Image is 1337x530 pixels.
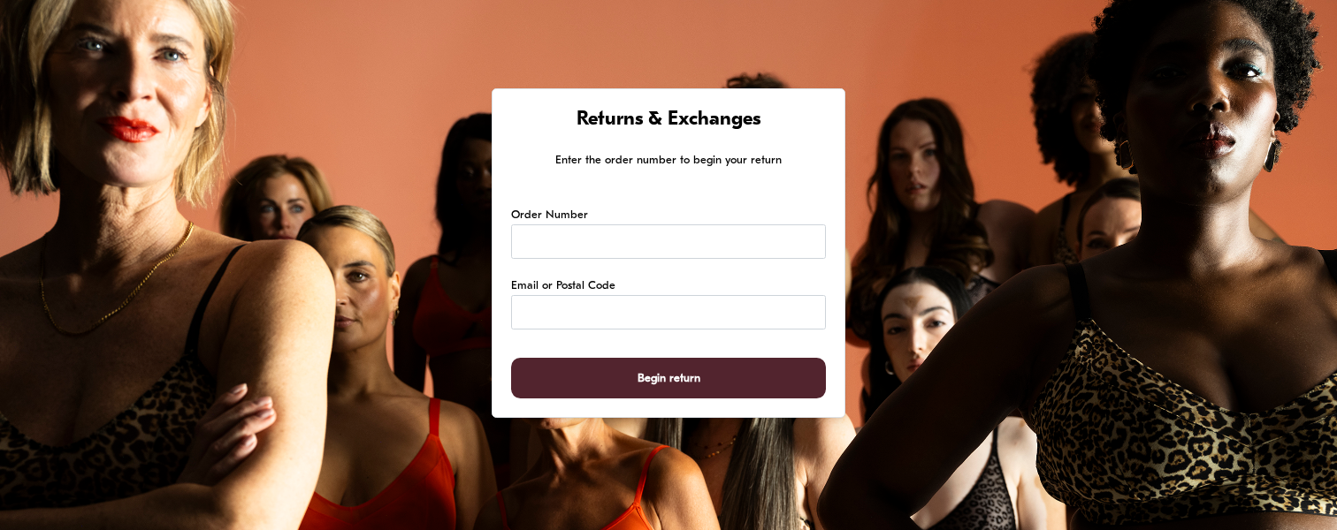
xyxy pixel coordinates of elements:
[511,151,826,170] p: Enter the order number to begin your return
[511,108,826,133] h1: Returns & Exchanges
[511,207,588,224] label: Order Number
[511,277,615,295] label: Email or Postal Code
[638,359,700,398] span: Begin return
[511,358,826,399] button: Begin return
